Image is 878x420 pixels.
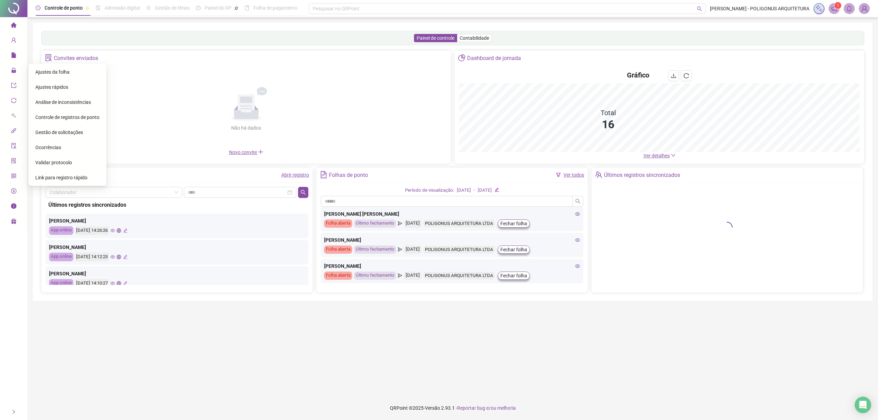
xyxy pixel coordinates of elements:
[75,279,109,288] div: [DATE] 14:10:27
[604,169,680,181] div: Últimos registros sincronizados
[859,3,869,14] img: 19998
[229,149,263,155] span: Novo convite
[627,70,649,80] h4: Gráfico
[11,170,16,184] span: qrcode
[146,5,151,10] span: sun
[253,5,297,11] span: Folha de pagamento
[258,149,263,155] span: plus
[49,243,305,251] div: [PERSON_NAME]
[563,172,584,178] a: Ver todos
[75,253,109,261] div: [DATE] 14:12:23
[719,219,735,235] span: loading
[35,160,72,165] span: Validar protocolo
[54,52,98,64] div: Convites enviados
[36,5,40,10] span: clock-circle
[11,95,16,108] span: sync
[245,5,249,10] span: book
[117,281,121,286] span: global
[495,188,499,192] span: edit
[11,19,16,33] span: home
[11,155,16,169] span: solution
[11,215,16,229] span: gift
[404,245,422,254] div: [DATE]
[11,409,16,414] span: right
[405,187,454,194] div: Período de visualização:
[105,5,140,11] span: Admissão digital
[457,405,516,411] span: Reportar bug e/ou melhoria
[500,272,527,279] span: Fechar folha
[205,5,232,11] span: Painel do DP
[423,272,495,280] div: POLIGONUS ARQUITETURA LTDA
[423,220,495,228] div: POLIGONUS ARQUITETURA LTDA
[575,238,580,242] span: eye
[48,201,306,209] div: Últimos registros sincronizados
[837,3,839,8] span: 1
[215,124,278,132] div: Não há dados
[324,272,352,280] div: Folha aberta
[35,84,68,90] span: Ajustes rápidos
[460,35,489,41] span: Contabilidade
[500,220,527,227] span: Fechar folha
[117,255,121,259] span: global
[49,279,73,288] div: App online
[417,35,454,41] span: Painel de controle
[155,5,190,11] span: Gestão de férias
[423,246,495,254] div: POLIGONUS ARQUITETURA LTDA
[11,49,16,63] span: file
[425,405,440,411] span: Versão
[457,187,471,194] div: [DATE]
[831,5,837,12] span: notification
[49,253,73,261] div: App online
[354,219,396,228] div: Último fechamento
[354,245,396,254] div: Último fechamento
[575,264,580,268] span: eye
[281,172,309,178] a: Abrir registro
[123,255,128,259] span: edit
[11,80,16,93] span: export
[11,34,16,48] span: user-add
[123,281,128,286] span: edit
[27,396,878,420] footer: QRPoint © 2025 - 2.93.1 -
[85,6,90,10] span: pushpin
[467,52,521,64] div: Dashboard de jornada
[474,187,475,194] div: -
[35,130,83,135] span: Gestão de solicitações
[575,199,581,204] span: search
[234,6,238,10] span: pushpin
[11,125,16,139] span: api
[834,2,841,9] sup: 1
[110,281,115,286] span: eye
[846,5,852,12] span: bell
[404,272,422,280] div: [DATE]
[49,226,73,235] div: App online
[117,228,121,233] span: global
[324,236,580,244] div: [PERSON_NAME]
[478,187,492,194] div: [DATE]
[324,219,352,228] div: Folha aberta
[498,219,530,228] button: Fechar folha
[595,171,602,178] span: team
[671,153,676,158] span: down
[404,219,422,228] div: [DATE]
[300,190,306,195] span: search
[855,397,871,413] div: Open Intercom Messenger
[324,245,352,254] div: Folha aberta
[45,54,52,61] span: solution
[35,145,61,150] span: Ocorrências
[671,73,676,79] span: download
[110,255,115,259] span: eye
[815,5,823,12] img: sparkle-icon.fc2bf0ac1784a2077858766a79e2daf3.svg
[11,64,16,78] span: lock
[556,172,561,177] span: filter
[398,219,402,228] span: send
[110,228,115,233] span: eye
[320,171,327,178] span: file-text
[398,245,402,254] span: send
[11,185,16,199] span: dollar
[324,210,580,218] div: [PERSON_NAME] [PERSON_NAME]
[500,246,527,253] span: Fechar folha
[45,5,83,11] span: Controle de ponto
[35,115,99,120] span: Controle de registros de ponto
[458,54,465,61] span: pie-chart
[11,140,16,154] span: audit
